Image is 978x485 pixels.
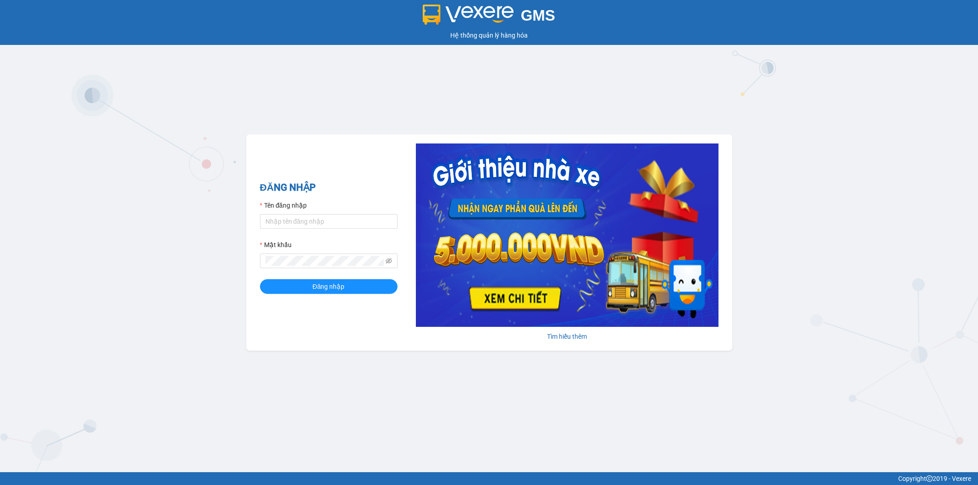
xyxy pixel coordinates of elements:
[260,214,398,229] input: Tên đăng nhập
[423,14,555,21] a: GMS
[260,180,398,195] h2: ĐĂNG NHẬP
[2,30,976,40] div: Hệ thống quản lý hàng hóa
[260,240,292,250] label: Mật khẩu
[7,474,971,484] div: Copyright 2019 - Vexere
[260,279,398,294] button: Đăng nhập
[416,143,718,327] img: banner-0
[926,475,933,482] span: copyright
[423,5,514,25] img: logo 2
[386,258,392,264] span: eye-invisible
[416,331,718,342] div: Tìm hiểu thêm
[313,281,345,292] span: Đăng nhập
[265,256,384,266] input: Mật khẩu
[260,200,307,210] label: Tên đăng nhập
[521,7,555,24] span: GMS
